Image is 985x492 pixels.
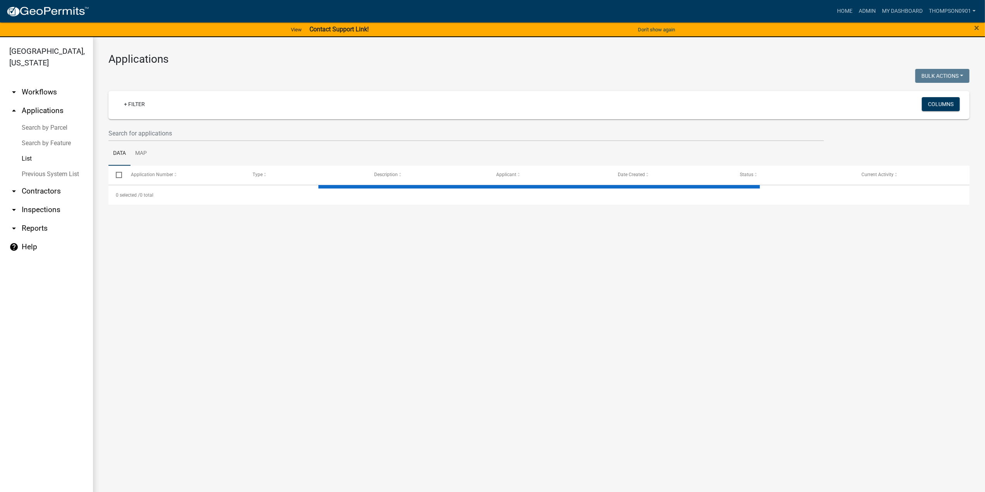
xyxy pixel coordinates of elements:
[245,166,367,184] datatable-header-cell: Type
[9,187,19,196] i: arrow_drop_down
[118,97,151,111] a: + Filter
[9,224,19,233] i: arrow_drop_down
[740,172,753,177] span: Status
[309,26,369,33] strong: Contact Support Link!
[9,242,19,252] i: help
[732,166,854,184] datatable-header-cell: Status
[375,172,398,177] span: Description
[610,166,732,184] datatable-header-cell: Date Created
[116,192,140,198] span: 0 selected /
[108,53,970,66] h3: Applications
[288,23,305,36] a: View
[9,205,19,214] i: arrow_drop_down
[108,125,824,141] input: Search for applications
[131,141,151,166] a: Map
[879,4,926,19] a: My Dashboard
[856,4,879,19] a: Admin
[108,141,131,166] a: Data
[496,172,516,177] span: Applicant
[131,172,173,177] span: Application Number
[926,4,979,19] a: thompson0901
[922,97,960,111] button: Columns
[834,4,856,19] a: Home
[253,172,263,177] span: Type
[974,23,979,33] button: Close
[489,166,611,184] datatable-header-cell: Applicant
[854,166,976,184] datatable-header-cell: Current Activity
[108,185,970,205] div: 0 total
[367,166,489,184] datatable-header-cell: Description
[635,23,678,36] button: Don't show again
[974,22,979,33] span: ×
[618,172,645,177] span: Date Created
[862,172,894,177] span: Current Activity
[108,166,123,184] datatable-header-cell: Select
[9,87,19,97] i: arrow_drop_down
[9,106,19,115] i: arrow_drop_up
[123,166,245,184] datatable-header-cell: Application Number
[915,69,970,83] button: Bulk Actions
